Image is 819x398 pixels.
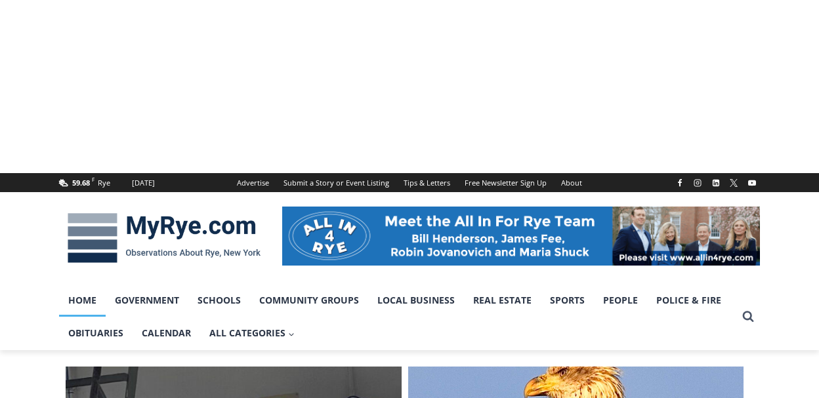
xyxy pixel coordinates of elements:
[59,284,106,317] a: Home
[282,207,760,266] img: All in for Rye
[541,284,594,317] a: Sports
[188,284,250,317] a: Schools
[92,176,94,183] span: F
[594,284,647,317] a: People
[132,177,155,189] div: [DATE]
[106,284,188,317] a: Government
[464,284,541,317] a: Real Estate
[672,175,688,191] a: Facebook
[230,173,589,192] nav: Secondary Navigation
[368,284,464,317] a: Local Business
[98,177,110,189] div: Rye
[200,317,304,349] a: All Categories
[396,173,457,192] a: Tips & Letters
[72,178,90,188] span: 59.68
[554,173,589,192] a: About
[230,173,276,192] a: Advertise
[59,204,269,272] img: MyRye.com
[736,305,760,328] button: View Search Form
[250,284,368,317] a: Community Groups
[276,173,396,192] a: Submit a Story or Event Listing
[59,317,133,349] a: Obituaries
[744,175,760,191] a: YouTube
[647,284,730,317] a: Police & Fire
[59,284,736,350] nav: Primary Navigation
[133,317,200,349] a: Calendar
[690,175,705,191] a: Instagram
[708,175,724,191] a: Linkedin
[726,175,742,191] a: X
[457,173,554,192] a: Free Newsletter Sign Up
[209,326,295,340] span: All Categories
